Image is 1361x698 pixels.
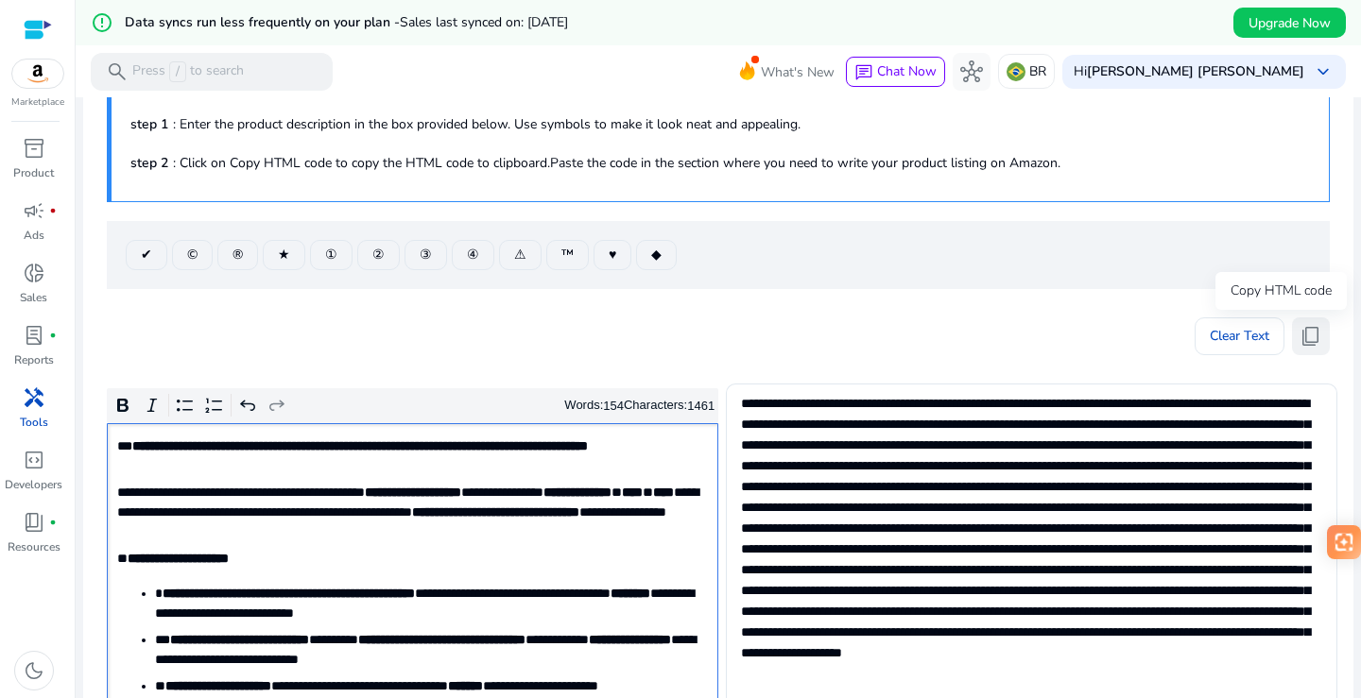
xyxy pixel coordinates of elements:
[1074,65,1304,78] p: Hi
[1300,325,1322,348] span: content_copy
[400,13,568,31] span: Sales last synced on: [DATE]
[514,245,526,264] span: ⚠
[405,240,447,270] button: ③
[23,262,45,284] span: donut_small
[1210,317,1269,355] span: Clear Text
[49,332,57,339] span: fiber_manual_record
[357,240,400,270] button: ②
[1029,55,1046,88] p: BR
[130,115,168,133] b: step 1
[1233,8,1346,38] button: Upgrade Now
[854,63,873,82] span: chat
[169,61,186,82] span: /
[11,95,64,110] p: Marketplace
[24,227,44,244] p: Ads
[687,399,715,413] label: 1461
[564,394,715,417] div: Words: Characters:
[310,240,353,270] button: ①
[23,324,45,347] span: lab_profile
[467,245,479,264] span: ④
[546,240,589,270] button: ™
[325,245,337,264] span: ①
[761,56,835,89] span: What's New
[106,60,129,83] span: search
[1007,62,1025,81] img: br.svg
[13,164,54,181] p: Product
[1195,317,1284,355] button: Clear Text
[130,114,1310,134] p: : Enter the product description in the box provided below. Use symbols to make it look neat and a...
[23,511,45,534] span: book_4
[23,449,45,471] span: code_blocks
[233,245,243,264] span: ®
[1292,317,1330,355] button: content_copy
[126,240,167,270] button: ✔
[609,245,616,264] span: ♥
[960,60,983,83] span: hub
[1249,13,1331,33] span: Upgrade Now
[20,289,47,306] p: Sales
[91,11,113,34] mat-icon: error_outline
[172,240,213,270] button: ©
[372,245,385,264] span: ②
[8,538,60,555] p: Resources
[603,399,624,413] label: 154
[5,476,62,493] p: Developers
[636,240,677,270] button: ◆
[23,386,45,409] span: handyman
[877,62,937,80] span: Chat Now
[953,53,991,91] button: hub
[23,137,45,160] span: inventory_2
[130,153,1310,173] p: : Click on Copy HTML code to copy the HTML code to clipboard.Paste the code in the section where ...
[499,240,542,270] button: ⚠
[846,57,945,87] button: chatChat Now
[594,240,631,270] button: ♥
[49,207,57,214] span: fiber_manual_record
[217,240,258,270] button: ®
[1087,62,1304,80] b: [PERSON_NAME] [PERSON_NAME]
[107,388,718,424] div: Editor toolbar
[23,659,45,682] span: dark_mode
[49,519,57,526] span: fiber_manual_record
[20,414,48,431] p: Tools
[651,245,662,264] span: ◆
[263,240,305,270] button: ★
[420,245,432,264] span: ③
[14,351,54,368] p: Reports
[1312,60,1335,83] span: keyboard_arrow_down
[561,245,574,264] span: ™
[125,15,568,31] h5: Data syncs run less frequently on your plan -
[130,154,168,172] b: step 2
[278,245,290,264] span: ★
[23,199,45,222] span: campaign
[187,245,198,264] span: ©
[141,245,152,264] span: ✔
[1215,272,1347,310] div: Copy HTML code
[452,240,494,270] button: ④
[12,60,63,88] img: amazon.svg
[132,61,244,82] p: Press to search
